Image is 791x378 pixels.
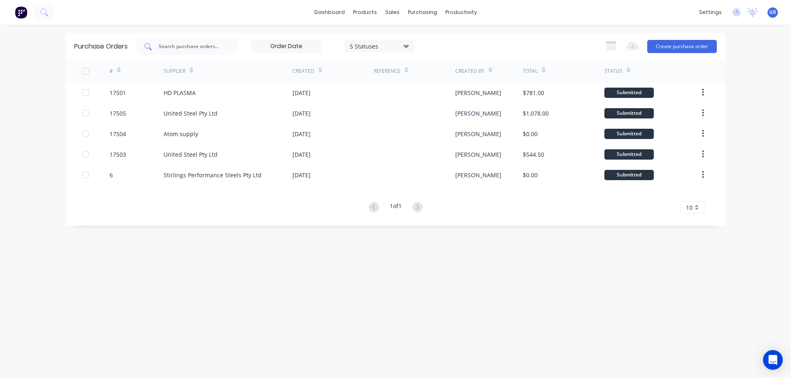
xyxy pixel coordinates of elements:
div: 1 of 1 [390,202,402,213]
span: GR [769,9,776,16]
div: Open Intercom Messenger [763,350,783,370]
div: [PERSON_NAME] [455,130,501,138]
div: $544.50 [523,150,544,159]
div: Atom supply [164,130,198,138]
div: settings [695,6,726,19]
div: 17501 [110,88,126,97]
div: Reference [374,67,400,75]
div: $781.00 [523,88,544,97]
div: United Steel Pty Ltd [164,150,218,159]
div: Status [604,67,623,75]
div: $0.00 [523,130,538,138]
div: 17505 [110,109,126,118]
a: dashboard [310,6,349,19]
div: Submitted [604,88,654,98]
div: Submitted [604,129,654,139]
div: Submitted [604,149,654,160]
div: United Steel Pty Ltd [164,109,218,118]
div: [PERSON_NAME] [455,171,501,179]
input: Search purchase orders... [158,42,226,51]
div: Created [293,67,314,75]
div: Total [523,67,538,75]
div: [PERSON_NAME] [455,88,501,97]
div: purchasing [404,6,441,19]
div: productivity [441,6,481,19]
span: 10 [686,203,693,212]
input: Order Date [252,40,321,53]
div: Purchase Orders [74,42,128,51]
div: [DATE] [293,171,311,179]
div: 17504 [110,130,126,138]
div: [PERSON_NAME] [455,109,501,118]
div: Created By [455,67,484,75]
div: # [110,67,113,75]
div: [DATE] [293,109,311,118]
div: [DATE] [293,88,311,97]
div: HD PLASMA [164,88,196,97]
div: Submitted [604,170,654,180]
div: Submitted [604,108,654,118]
div: $1,078.00 [523,109,549,118]
div: sales [381,6,404,19]
div: [PERSON_NAME] [455,150,501,159]
img: Factory [15,6,27,19]
div: [DATE] [293,130,311,138]
div: 5 Statuses [350,42,409,50]
div: $0.00 [523,171,538,179]
div: 17503 [110,150,126,159]
div: products [349,6,381,19]
div: Supplier [164,67,185,75]
div: [DATE] [293,150,311,159]
div: 6 [110,171,113,179]
button: Create purchase order [647,40,717,53]
div: Stirlings Performance Steels Pty Ltd [164,171,262,179]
